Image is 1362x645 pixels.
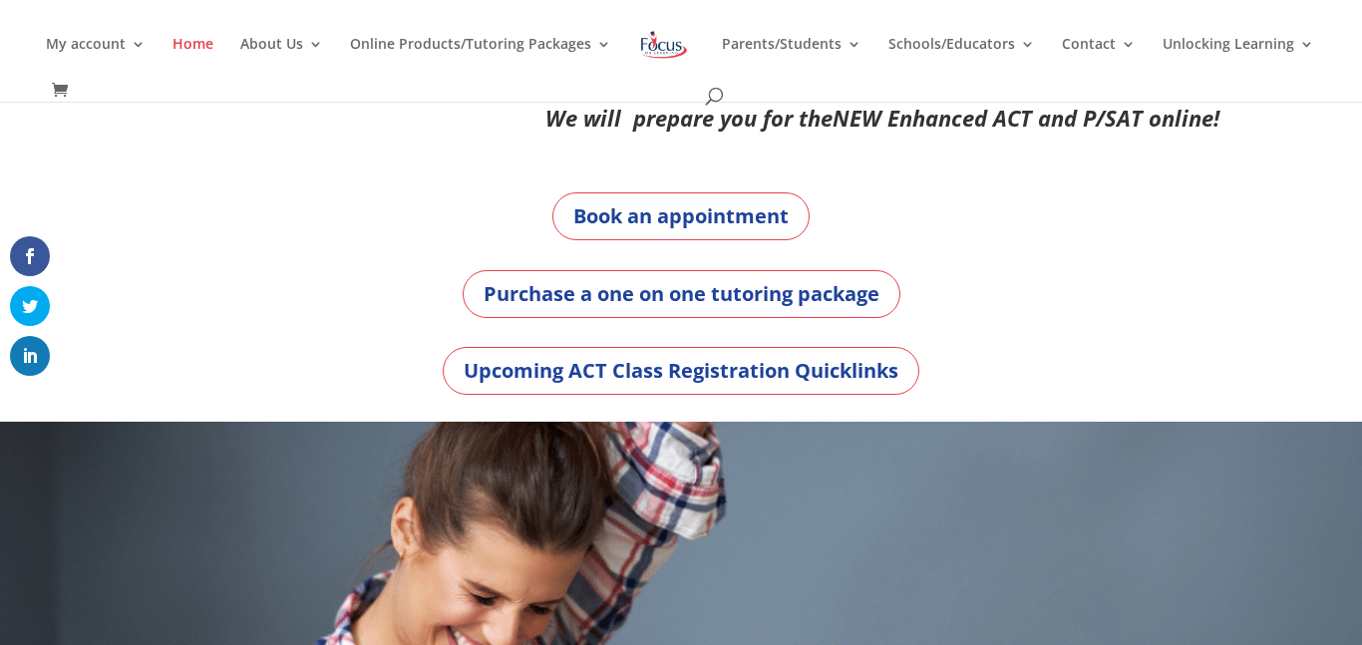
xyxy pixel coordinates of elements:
[463,270,900,318] a: Purchase a one on one tutoring package
[350,37,611,84] a: Online Products/Tutoring Packages
[638,27,690,63] img: Focus on Learning
[443,347,919,395] a: Upcoming ACT Class Registration Quicklinks
[833,103,1219,133] em: NEW Enhanced ACT and P/SAT online!
[545,103,833,133] em: We will prepare you for the
[1163,37,1314,84] a: Unlocking Learning
[240,37,323,84] a: About Us
[552,192,810,240] a: Book an appointment
[46,37,146,84] a: My account
[1062,37,1136,84] a: Contact
[722,37,861,84] a: Parents/Students
[172,37,213,84] a: Home
[888,37,1035,84] a: Schools/Educators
